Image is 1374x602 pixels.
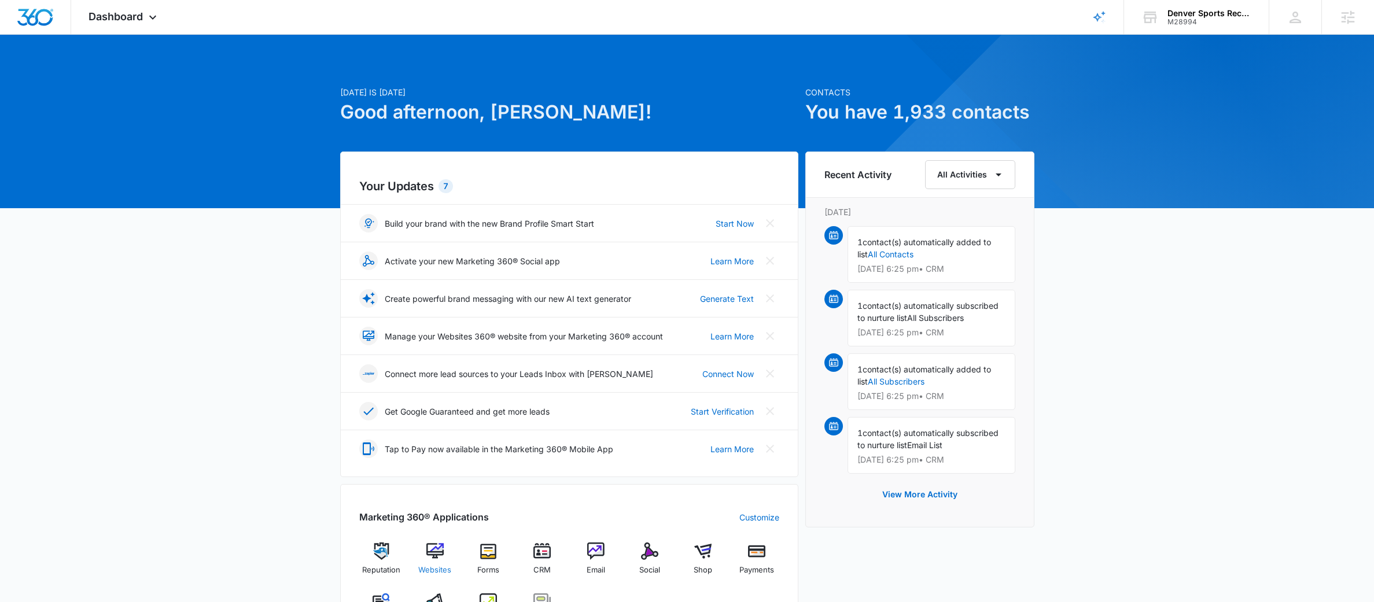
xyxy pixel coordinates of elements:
p: Tap to Pay now available in the Marketing 360® Mobile App [385,443,613,455]
p: Get Google Guaranteed and get more leads [385,405,550,418]
a: Connect Now [702,368,754,380]
span: All Subscribers [907,313,964,323]
p: Activate your new Marketing 360® Social app [385,255,560,267]
p: [DATE] 6:25 pm • CRM [857,328,1005,337]
div: account id [1167,18,1252,26]
p: [DATE] is [DATE] [340,86,798,98]
span: Shop [694,564,712,576]
h2: Marketing 360® Applications [359,510,489,524]
p: Build your brand with the new Brand Profile Smart Start [385,217,594,230]
span: 1 [857,428,863,438]
a: Start Now [716,217,754,230]
p: [DATE] 6:25 pm • CRM [857,456,1005,464]
span: 1 [857,237,863,247]
p: [DATE] [824,206,1015,218]
span: Email [587,564,605,576]
span: Social [639,564,660,576]
a: All Contacts [868,249,913,259]
span: 1 [857,301,863,311]
span: contact(s) automatically added to list [857,364,991,386]
a: Social [627,542,672,584]
div: account name [1167,9,1252,18]
button: Close [761,214,779,232]
a: All Subscribers [868,376,924,386]
a: Generate Text [700,293,754,305]
p: Manage your Websites 360® website from your Marketing 360® account [385,330,663,342]
span: Forms [477,564,499,576]
h2: Your Updates [359,178,779,195]
button: Close [761,402,779,420]
div: 7 [439,179,453,193]
a: Start Verification [691,405,754,418]
a: Reputation [359,542,404,584]
p: [DATE] 6:25 pm • CRM [857,392,1005,400]
a: Email [574,542,618,584]
span: Reputation [362,564,400,576]
span: Email List [907,440,942,450]
span: Payments [739,564,774,576]
span: contact(s) automatically added to list [857,237,991,259]
span: Dashboard [89,10,143,23]
a: Forms [466,542,511,584]
h1: You have 1,933 contacts [805,98,1034,126]
p: Create powerful brand messaging with our new AI text generator [385,293,631,305]
a: Learn More [710,330,754,342]
span: contact(s) automatically subscribed to nurture list [857,428,999,450]
button: Close [761,289,779,308]
button: Close [761,440,779,458]
p: Connect more lead sources to your Leads Inbox with [PERSON_NAME] [385,368,653,380]
p: [DATE] 6:25 pm • CRM [857,265,1005,273]
button: Close [761,364,779,383]
a: CRM [520,542,565,584]
span: contact(s) automatically subscribed to nurture list [857,301,999,323]
p: Contacts [805,86,1034,98]
button: Close [761,252,779,270]
a: Websites [412,542,457,584]
a: Customize [739,511,779,523]
button: Close [761,327,779,345]
a: Learn More [710,443,754,455]
button: All Activities [925,160,1015,189]
a: Payments [735,542,779,584]
span: Websites [418,564,451,576]
span: CRM [533,564,551,576]
a: Shop [681,542,725,584]
button: View More Activity [871,481,969,508]
h6: Recent Activity [824,168,892,182]
a: Learn More [710,255,754,267]
span: 1 [857,364,863,374]
h1: Good afternoon, [PERSON_NAME]! [340,98,798,126]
